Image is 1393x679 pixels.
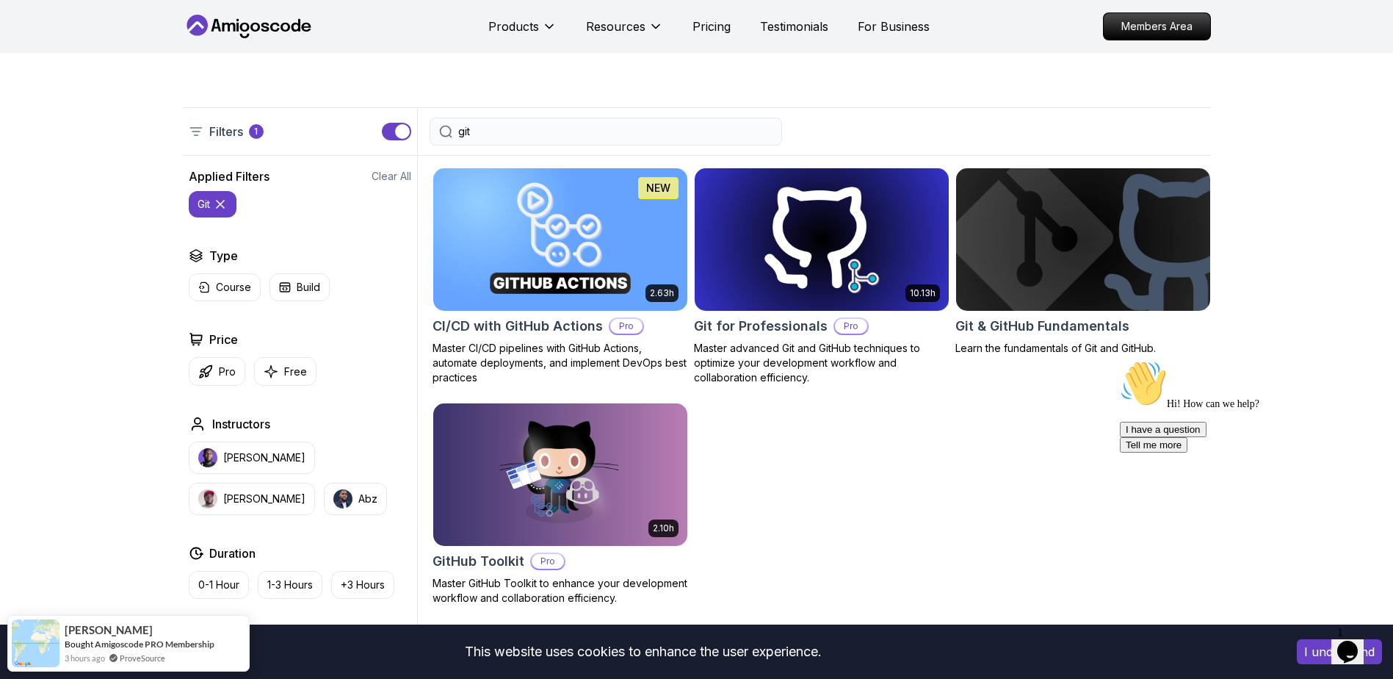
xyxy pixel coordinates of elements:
[653,522,674,534] p: 2.10h
[858,18,930,35] a: For Business
[433,403,688,606] a: GitHub Toolkit card2.10hGitHub ToolkitProMaster GitHub Toolkit to enhance your development workfl...
[433,576,688,606] p: Master GitHub Toolkit to enhance your development workflow and collaboration efficiency.
[65,639,93,650] span: Bought
[223,450,305,465] p: [PERSON_NAME]
[955,168,1211,356] a: Git & GitHub Fundamentals cardGit & GitHub FundamentalsLearn the fundamentals of Git and GitHub.
[209,331,238,348] h2: Price
[949,165,1216,314] img: Git & GitHub Fundamentals card
[835,319,867,334] p: Pro
[65,652,105,664] span: 3 hours ago
[694,341,949,385] p: Master advanced Git and GitHub techniques to optimize your development workflow and collaboration...
[955,316,1129,337] h2: Git & GitHub Fundamentals
[189,442,315,474] button: instructor img[PERSON_NAME]
[198,578,239,592] p: 0-1 Hour
[695,168,949,311] img: Git for Professionals card
[692,18,731,35] a: Pricing
[6,44,145,55] span: Hi! How can we help?
[198,489,217,509] img: instructor img
[189,571,249,599] button: 0-1 Hour
[284,364,307,379] p: Free
[6,6,53,53] img: :wave:
[216,280,251,295] p: Course
[65,624,153,636] span: [PERSON_NAME]
[6,68,93,83] button: I have a question
[6,6,270,98] div: 👋Hi! How can we help?I have a questionTell me more
[198,197,210,212] p: git
[223,492,305,506] p: [PERSON_NAME]
[324,483,387,515] button: instructor imgAbz
[189,191,236,218] button: git
[189,168,269,185] h2: Applied Filters
[209,247,238,265] h2: Type
[333,489,352,509] img: instructor img
[1297,639,1382,664] button: Accept cookies
[433,341,688,385] p: Master CI/CD pipelines with GitHub Actions, automate deployments, and implement DevOps best pract...
[433,168,688,385] a: CI/CD with GitHub Actions card2.63hNEWCI/CD with GitHub ActionsProMaster CI/CD pipelines with Git...
[219,364,236,379] p: Pro
[433,403,687,546] img: GitHub Toolkit card
[331,571,394,599] button: +3 Hours
[910,287,936,299] p: 10.13h
[297,280,320,295] p: Build
[586,18,663,47] button: Resources
[11,636,1275,668] div: This website uses cookies to enhance the user experience.
[433,551,524,572] h2: GitHub Toolkit
[120,652,165,664] a: ProveSource
[586,18,645,35] p: Resources
[95,639,214,650] a: Amigoscode PRO Membership
[189,483,315,515] button: instructor img[PERSON_NAME]
[1103,12,1211,40] a: Members Area
[269,273,330,301] button: Build
[372,169,411,184] button: Clear All
[209,123,243,140] p: Filters
[694,168,949,385] a: Git for Professionals card10.13hGit for ProfessionalsProMaster advanced Git and GitHub techniques...
[341,578,385,592] p: +3 Hours
[1331,620,1378,664] iframe: chat widget
[212,415,270,433] h2: Instructors
[209,545,256,562] h2: Duration
[433,168,687,311] img: CI/CD with GitHub Actions card
[254,357,316,386] button: Free
[254,126,258,137] p: 1
[12,619,59,667] img: provesource social proof notification image
[694,316,828,337] h2: Git for Professionals
[6,83,73,98] button: Tell me more
[1114,354,1378,613] iframe: chat widget
[189,357,245,386] button: Pro
[646,181,670,195] p: NEW
[488,18,557,47] button: Products
[488,18,539,35] p: Products
[955,341,1211,356] p: Learn the fundamentals of Git and GitHub.
[198,448,217,467] img: instructor img
[760,18,828,35] a: Testimonials
[358,492,377,506] p: Abz
[458,124,773,139] input: Search Java, React, Spring boot ...
[532,554,564,569] p: Pro
[267,578,313,592] p: 1-3 Hours
[258,571,322,599] button: 1-3 Hours
[1104,13,1210,40] p: Members Area
[433,316,603,337] h2: CI/CD with GitHub Actions
[650,287,674,299] p: 2.63h
[189,273,261,301] button: Course
[610,319,643,334] p: Pro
